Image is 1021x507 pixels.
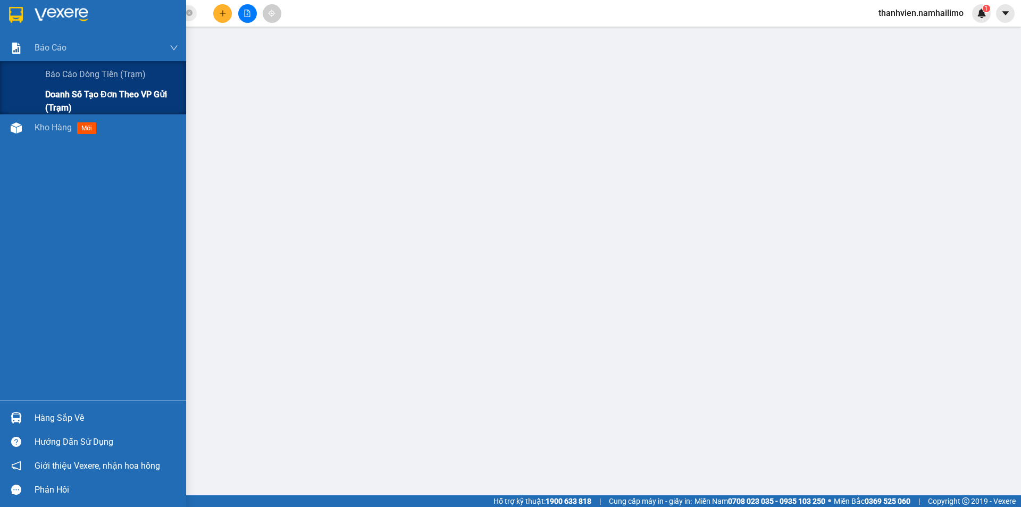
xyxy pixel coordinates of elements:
span: Miền Nam [694,495,825,507]
span: Doanh số tạo đơn theo VP gửi (trạm) [45,88,178,114]
span: Hỗ trợ kỹ thuật: [493,495,591,507]
span: message [11,485,21,495]
span: | [599,495,601,507]
div: khoa [9,33,94,46]
span: close-circle [186,10,193,16]
button: caret-down [996,4,1015,23]
span: Báo cáo [35,41,66,54]
div: Phản hồi [35,482,178,498]
strong: 0708 023 035 - 0935 103 250 [728,497,825,505]
span: Nhận: [102,9,127,20]
span: | [918,495,920,507]
img: icon-new-feature [977,9,986,18]
span: 1 [984,5,988,12]
span: plus [219,10,227,17]
div: khoa [102,46,187,59]
div: [PERSON_NAME] [9,9,94,33]
span: aim [268,10,275,17]
strong: 0369 525 060 [865,497,910,505]
div: [PERSON_NAME] [PERSON_NAME] [102,9,187,46]
div: Hướng dẫn sử dụng [35,434,178,450]
span: Kho hàng [35,122,72,132]
strong: 1900 633 818 [546,497,591,505]
span: down [170,44,178,52]
span: Miền Bắc [834,495,910,507]
span: thanhvien.namhailimo [870,6,972,20]
span: close-circle [186,9,193,19]
span: file-add [244,10,251,17]
button: aim [263,4,281,23]
div: Hàng sắp về [35,410,178,426]
span: notification [11,461,21,471]
img: solution-icon [11,43,22,54]
span: Gửi: [9,9,26,20]
span: mới [77,122,96,134]
span: Cung cấp máy in - giấy in: [609,495,692,507]
span: caret-down [1001,9,1010,18]
img: logo-vxr [9,7,23,23]
span: Báo cáo dòng tiền (trạm) [45,68,146,81]
span: question-circle [11,437,21,447]
span: Giới thiệu Vexere, nhận hoa hồng [35,459,160,472]
img: warehouse-icon [11,412,22,423]
sup: 1 [983,5,990,12]
img: warehouse-icon [11,122,22,134]
button: file-add [238,4,257,23]
span: copyright [962,497,969,505]
div: 0982948433 [9,46,94,61]
span: ⚪️ [828,499,831,503]
div: 0982948433 [102,59,187,73]
button: plus [213,4,232,23]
